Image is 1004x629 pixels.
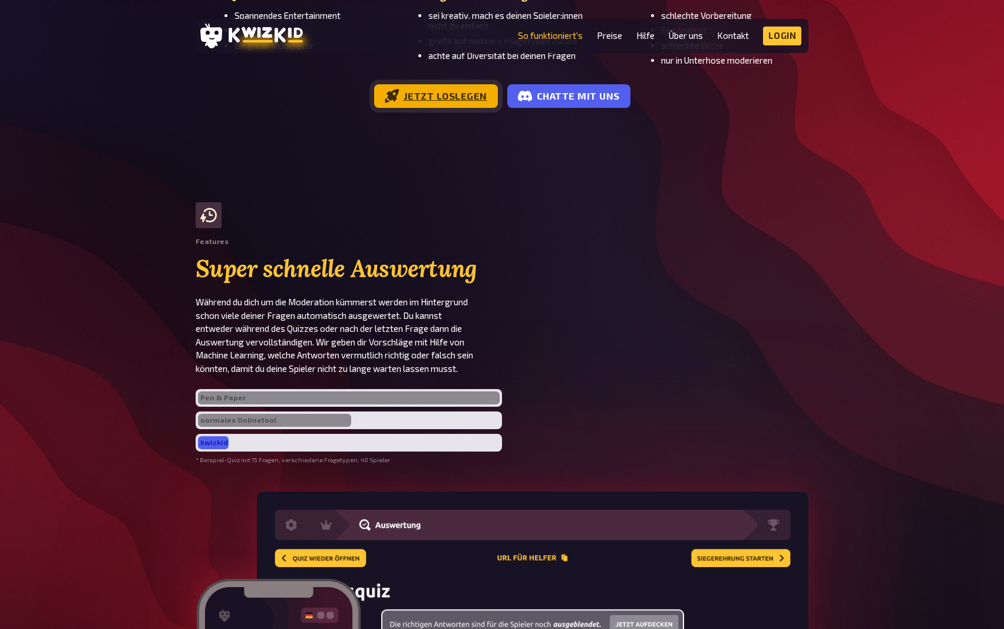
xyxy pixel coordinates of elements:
a: Kontakt [717,31,749,41]
a: Login [763,27,802,45]
li: Spannendes Entertainment [235,11,370,21]
li: schlechte Vorbereitung [661,11,808,21]
a: Jetzt loslegen [374,84,498,108]
small: * Beispiel-Quiz mit 15 Fragen, verschiedene Fragetypen, 40 Spieler [196,456,502,464]
li: achte auf Diversität bei deinen Fragen [428,51,603,61]
a: So funktioniert's [518,31,583,41]
a: Über uns [669,31,703,41]
a: Preise [597,31,622,41]
p: Während du dich um die Moderation kümmerst werden im Hintergrund schon viele deiner Fragen automa... [196,295,502,375]
a: Hilfe [636,31,655,41]
a: Chatte mit uns [507,84,630,108]
div: normales Onlinetool [200,416,276,424]
div: Features [196,238,229,246]
div: Pen & Paper [200,394,246,402]
li: nur in Unterhose moderieren [661,55,808,65]
h2: Super schnelle Auswertung [196,255,502,282]
div: kwizkid [200,439,228,447]
li: sei kreativ, mach es deinen Spieler:innen nicht zu einfach [428,11,603,31]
